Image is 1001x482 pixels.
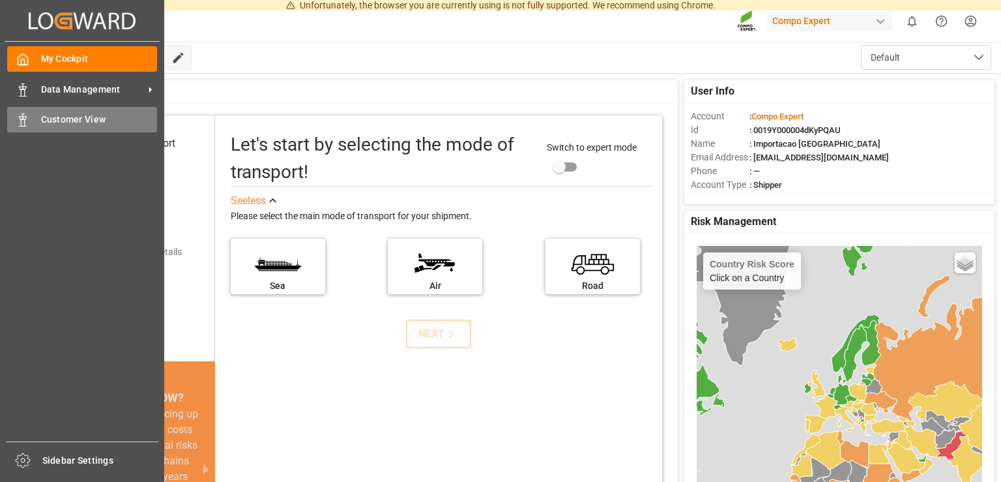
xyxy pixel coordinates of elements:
[871,51,900,65] span: Default
[897,7,927,36] button: show 0 new notifications
[861,45,991,70] button: open menu
[749,139,880,149] span: : Importacao [GEOGRAPHIC_DATA]
[749,125,841,135] span: : 0019Y000004dKyPQAU
[691,164,749,178] span: Phone
[691,214,776,230] span: Risk Management
[767,8,897,33] button: Compo Expert
[710,259,794,283] div: Click on a Country
[927,7,956,36] button: Help Center
[237,279,319,293] div: Sea
[691,110,749,123] span: Account
[7,46,157,72] a: My Cockpit
[749,180,782,190] span: : Shipper
[41,113,158,127] span: Customer View
[767,12,892,31] div: Compo Expert
[231,209,653,224] div: Please select the main mode of transport for your shipment.
[406,320,471,348] button: NEXT
[42,454,159,468] span: Sidebar Settings
[749,153,889,162] span: : [EMAIL_ADDRESS][DOMAIN_NAME]
[418,326,458,342] div: NEXT
[231,193,266,209] div: See less
[691,178,749,192] span: Account Type
[231,131,534,186] div: Let's start by selecting the mode of transport!
[751,112,804,121] span: Compo Expert
[41,52,158,66] span: My Cockpit
[394,279,476,293] div: Air
[749,112,804,121] span: :
[7,107,157,132] a: Customer View
[552,279,633,293] div: Road
[547,142,637,153] span: Switch to expert mode
[691,83,734,99] span: User Info
[41,83,144,97] span: Data Management
[737,10,758,33] img: Screenshot%202023-09-29%20at%2010.02.21.png_1712312052.png
[100,245,182,259] div: Add shipping details
[691,137,749,151] span: Name
[955,252,976,273] a: Layers
[710,259,794,269] h4: Country Risk Score
[749,166,760,176] span: : —
[691,151,749,164] span: Email Address
[691,123,749,137] span: Id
